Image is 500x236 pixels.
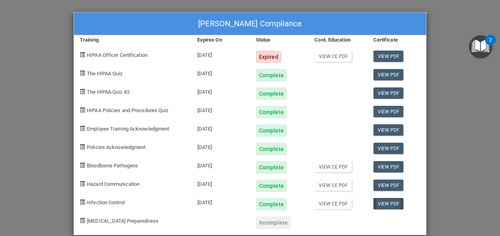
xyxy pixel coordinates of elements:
[256,51,281,63] div: Expired
[314,180,352,191] a: View CE PDF
[74,13,426,35] div: [PERSON_NAME] Compliance
[87,52,147,58] span: HIPAA Officer Certification
[256,143,287,155] div: Complete
[256,69,287,82] div: Complete
[256,124,287,137] div: Complete
[256,216,291,229] div: Incomplete
[373,180,404,191] a: View PDF
[469,35,492,58] button: Open Resource Center, 2 new notifications
[368,35,426,45] div: Certificate
[314,51,352,62] a: View CE PDF
[87,218,158,224] span: [MEDICAL_DATA] Preparedness
[256,161,287,174] div: Complete
[250,35,309,45] div: Status
[74,35,191,45] div: Training
[191,45,250,63] div: [DATE]
[87,181,140,187] span: Hazard Communication
[489,40,492,50] div: 2
[87,107,168,113] span: HIPAA Policies and Procedures Quiz
[373,124,404,136] a: View PDF
[256,106,287,118] div: Complete
[191,35,250,45] div: Expires On
[314,161,352,172] a: View CE PDF
[87,163,138,169] span: Bloodborne Pathogens
[373,51,404,62] a: View PDF
[87,200,125,205] span: Infection Control
[191,100,250,118] div: [DATE]
[191,137,250,155] div: [DATE]
[373,69,404,80] a: View PDF
[373,198,404,209] a: View PDF
[87,89,130,95] span: The HIPAA Quiz #2
[191,192,250,211] div: [DATE]
[191,155,250,174] div: [DATE]
[309,35,367,45] div: Cont. Education
[191,118,250,137] div: [DATE]
[87,144,145,150] span: Policies Acknowledgment
[314,198,352,209] a: View CE PDF
[256,180,287,192] div: Complete
[373,106,404,117] a: View PDF
[87,71,122,76] span: The HIPAA Quiz
[191,82,250,100] div: [DATE]
[256,198,287,211] div: Complete
[191,174,250,192] div: [DATE]
[87,126,169,132] span: Employee Training Acknowledgment
[373,143,404,154] a: View PDF
[373,87,404,99] a: View PDF
[191,63,250,82] div: [DATE]
[256,87,287,100] div: Complete
[373,161,404,172] a: View PDF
